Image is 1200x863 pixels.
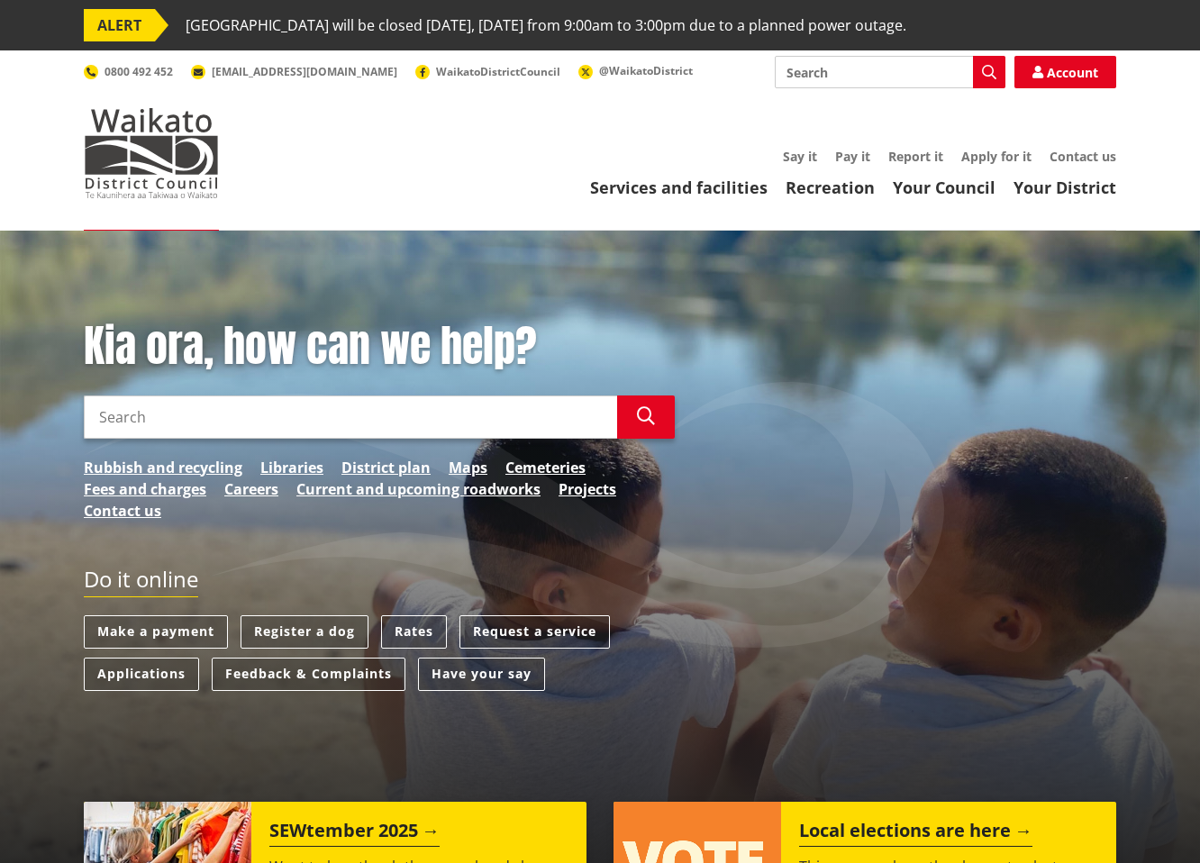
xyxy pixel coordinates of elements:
a: Make a payment [84,615,228,649]
a: Maps [449,457,487,478]
a: Contact us [1050,148,1116,165]
a: Projects [559,478,616,500]
a: [EMAIL_ADDRESS][DOMAIN_NAME] [191,64,397,79]
a: Services and facilities [590,177,768,198]
a: Libraries [260,457,323,478]
a: Contact us [84,500,161,522]
h2: Do it online [84,567,198,598]
a: Your District [1014,177,1116,198]
a: Say it [783,148,817,165]
span: @WaikatoDistrict [599,63,693,78]
span: [GEOGRAPHIC_DATA] will be closed [DATE], [DATE] from 9:00am to 3:00pm due to a planned power outage. [186,9,906,41]
a: Fees and charges [84,478,206,500]
a: Careers [224,478,278,500]
span: WaikatoDistrictCouncil [436,64,560,79]
a: Cemeteries [505,457,586,478]
a: Recreation [786,177,875,198]
a: 0800 492 452 [84,64,173,79]
input: Search input [775,56,1005,88]
a: Feedback & Complaints [212,658,405,691]
a: @WaikatoDistrict [578,63,693,78]
a: Report it [888,148,943,165]
img: Waikato District Council - Te Kaunihera aa Takiwaa o Waikato [84,108,219,198]
a: Register a dog [241,615,368,649]
a: Current and upcoming roadworks [296,478,541,500]
h2: Local elections are here [799,820,1032,847]
a: Your Council [893,177,995,198]
h2: SEWtember 2025 [269,820,440,847]
a: Have your say [418,658,545,691]
span: 0800 492 452 [105,64,173,79]
a: District plan [341,457,431,478]
a: Rubbish and recycling [84,457,242,478]
a: Request a service [459,615,610,649]
span: ALERT [84,9,155,41]
a: WaikatoDistrictCouncil [415,64,560,79]
input: Search input [84,395,617,439]
a: Account [1014,56,1116,88]
h1: Kia ora, how can we help? [84,321,675,373]
a: Applications [84,658,199,691]
span: [EMAIL_ADDRESS][DOMAIN_NAME] [212,64,397,79]
a: Rates [381,615,447,649]
a: Apply for it [961,148,1032,165]
a: Pay it [835,148,870,165]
